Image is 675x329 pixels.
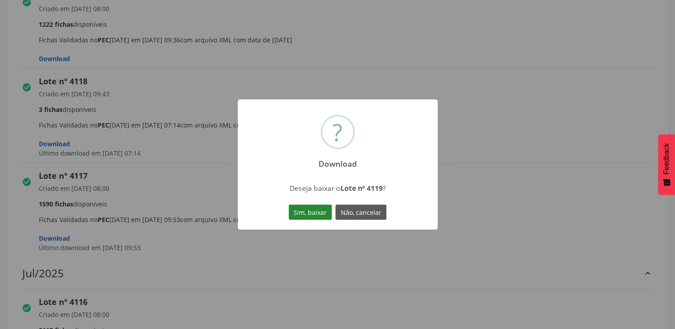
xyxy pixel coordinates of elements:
h2: Download [311,153,364,169]
div: ? [332,116,343,148]
button: Não, cancelar [335,205,386,220]
button: Feedback - Mostrar pesquisa [658,134,675,195]
div: Deseja baixar o ? [259,183,416,193]
button: Sim, baixar [289,205,332,220]
strong: Lote nº 4119 [340,183,383,193]
span: Feedback [663,143,671,174]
